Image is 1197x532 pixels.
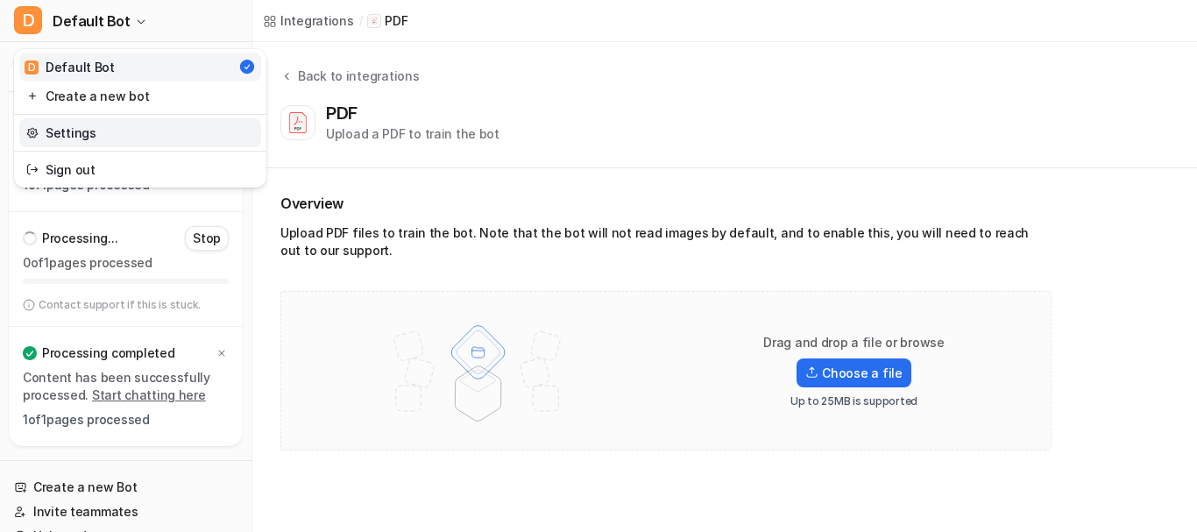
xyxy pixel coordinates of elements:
img: reset [26,124,39,142]
div: DDefault Bot [14,49,266,188]
div: Default Bot [25,58,115,76]
a: Settings [19,118,261,147]
img: reset [26,160,39,179]
span: D [14,6,42,34]
img: reset [26,87,39,105]
a: Sign out [19,155,261,184]
span: D [25,60,39,74]
span: Default Bot [53,9,131,33]
a: Create a new bot [19,82,261,110]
